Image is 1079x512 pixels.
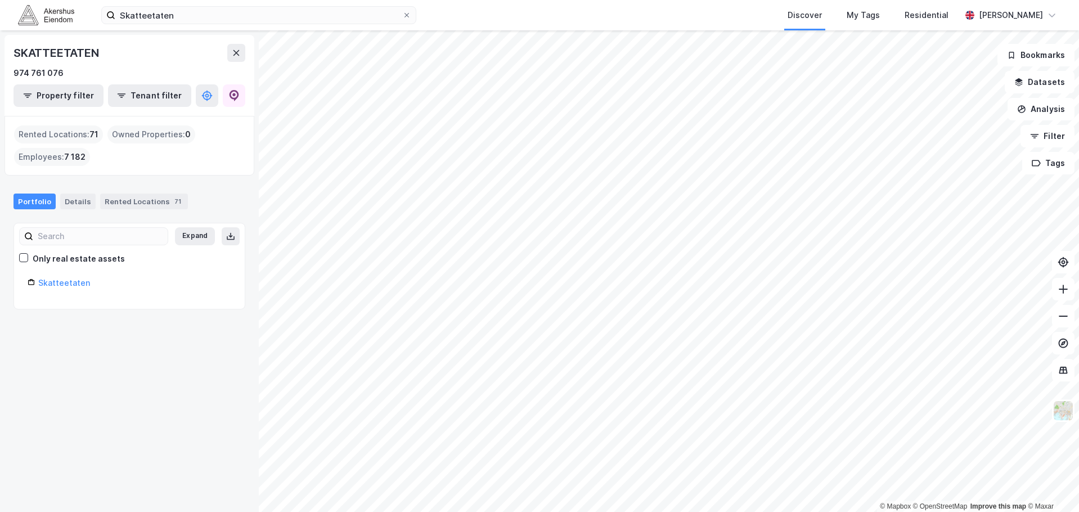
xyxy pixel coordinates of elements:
div: Rented Locations : [14,125,103,143]
a: Improve this map [970,502,1026,510]
div: Owned Properties : [107,125,195,143]
a: Mapbox [880,502,911,510]
button: Tags [1022,152,1074,174]
img: akershus-eiendom-logo.9091f326c980b4bce74ccdd9f866810c.svg [18,5,74,25]
div: Portfolio [14,194,56,209]
iframe: Chat Widget [1023,458,1079,512]
div: [PERSON_NAME] [979,8,1043,22]
div: Discover [788,8,822,22]
div: Rented Locations [100,194,188,209]
a: Skatteetaten [38,278,90,288]
button: Filter [1020,125,1074,147]
div: SKATTEETATEN [14,44,101,62]
span: 7 182 [64,150,86,164]
img: Z [1053,400,1074,421]
span: 0 [185,128,191,141]
span: 71 [89,128,98,141]
button: Analysis [1008,98,1074,120]
button: Bookmarks [997,44,1074,66]
div: 974 761 076 [14,66,64,80]
div: Employees : [14,148,90,166]
div: Details [60,194,96,209]
a: OpenStreetMap [913,502,968,510]
input: Search [33,228,168,245]
button: Tenant filter [108,84,191,107]
div: Only real estate assets [33,252,125,266]
button: Expand [175,227,215,245]
div: Residential [905,8,948,22]
button: Datasets [1005,71,1074,93]
button: Property filter [14,84,104,107]
div: My Tags [847,8,880,22]
input: Search by address, cadastre, landlords, tenants or people [115,7,402,24]
div: 71 [172,196,183,207]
